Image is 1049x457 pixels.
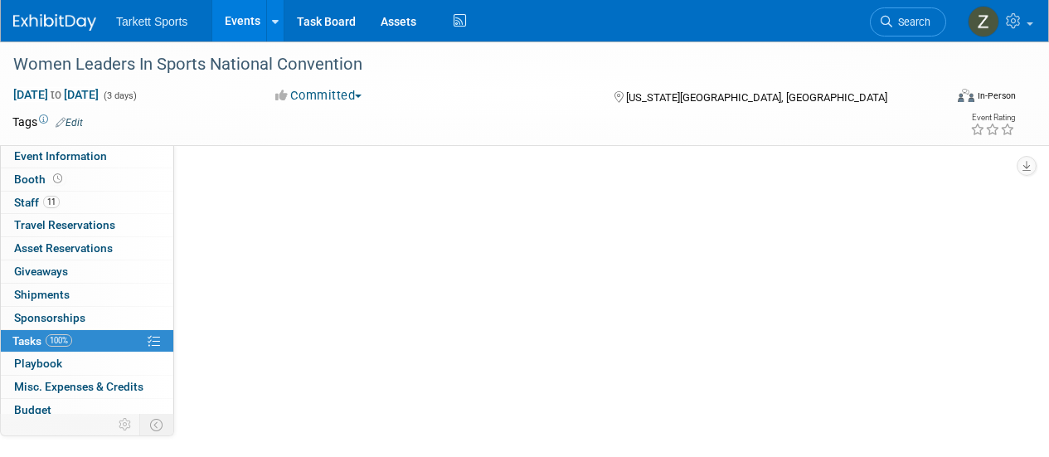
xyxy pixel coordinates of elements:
[102,90,137,101] span: (3 days)
[43,196,60,208] span: 11
[970,114,1015,122] div: Event Rating
[12,334,72,348] span: Tasks
[12,87,100,102] span: [DATE] [DATE]
[13,14,96,31] img: ExhibitDay
[14,288,70,301] span: Shipments
[14,173,66,186] span: Booth
[116,15,187,28] span: Tarkett Sports
[270,87,368,105] button: Committed
[14,357,62,370] span: Playbook
[14,311,85,324] span: Sponsorships
[14,218,115,231] span: Travel Reservations
[870,7,946,36] a: Search
[46,334,72,347] span: 100%
[12,114,83,130] td: Tags
[1,145,173,168] a: Event Information
[1,330,173,352] a: Tasks100%
[1,376,173,398] a: Misc. Expenses & Credits
[14,265,68,278] span: Giveaways
[1,237,173,260] a: Asset Reservations
[958,89,974,102] img: Format-Inperson.png
[1,284,173,306] a: Shipments
[14,380,143,393] span: Misc. Expenses & Credits
[14,149,107,163] span: Event Information
[111,414,140,435] td: Personalize Event Tab Strip
[1,352,173,375] a: Playbook
[869,86,1016,111] div: Event Format
[1,192,173,214] a: Staff11
[1,168,173,191] a: Booth
[1,399,173,421] a: Budget
[56,117,83,129] a: Edit
[7,50,930,80] div: Women Leaders In Sports National Convention
[140,414,174,435] td: Toggle Event Tabs
[48,88,64,101] span: to
[14,241,113,255] span: Asset Reservations
[977,90,1016,102] div: In-Person
[968,6,999,37] img: Zak Sigler
[1,307,173,329] a: Sponsorships
[1,260,173,283] a: Giveaways
[892,16,930,28] span: Search
[14,403,51,416] span: Budget
[50,173,66,185] span: Booth not reserved yet
[14,196,60,209] span: Staff
[626,91,887,104] span: [US_STATE][GEOGRAPHIC_DATA], [GEOGRAPHIC_DATA]
[1,214,173,236] a: Travel Reservations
